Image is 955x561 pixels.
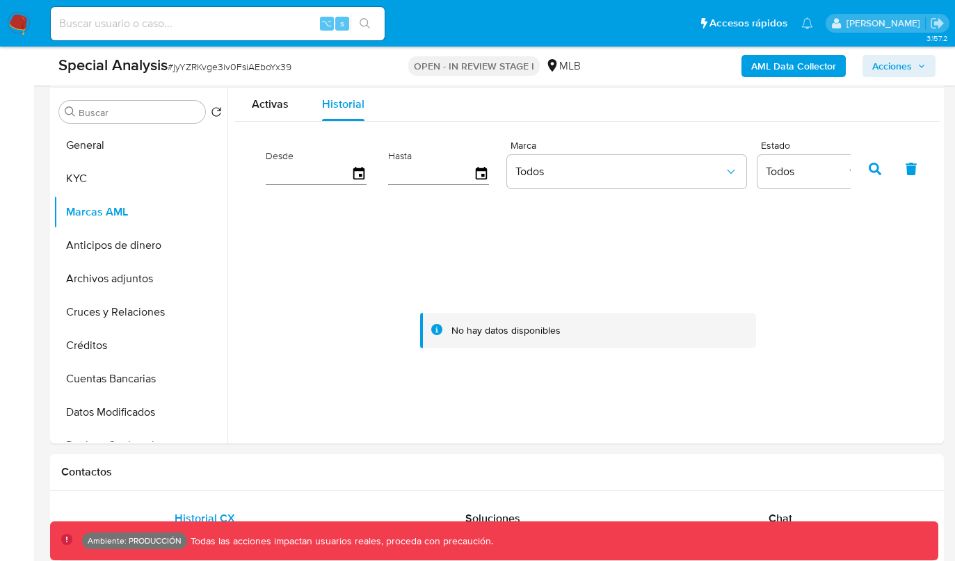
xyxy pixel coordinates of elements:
[54,162,227,195] button: KYC
[545,58,581,74] div: MLB
[58,54,168,76] b: Special Analysis
[51,15,385,33] input: Buscar usuario o caso...
[465,510,520,526] span: Soluciones
[340,17,344,30] span: s
[862,55,936,77] button: Acciones
[321,17,332,30] span: ⌥
[54,262,227,295] button: Archivos adjuntos
[930,16,945,31] a: Salir
[88,538,182,544] p: Ambiente: PRODUCCIÓN
[751,55,836,77] b: AML Data Collector
[846,17,925,30] p: mauro.ibarra@mercadolibre.com
[54,195,227,229] button: Marcas AML
[187,535,493,548] p: Todas las acciones impactan usuarios reales, proceda con precaución.
[801,17,813,29] a: Notificaciones
[351,14,379,33] button: search-icon
[54,295,227,329] button: Cruces y Relaciones
[54,362,227,396] button: Cuentas Bancarias
[408,56,540,76] p: OPEN - IN REVIEW STAGE I
[168,60,291,74] span: # jyYZRKvge3iv0FsiAEboYx39
[54,129,227,162] button: General
[54,429,227,462] button: Devices Geolocation
[79,106,200,119] input: Buscar
[61,465,933,479] h1: Contactos
[709,16,787,31] span: Accesos rápidos
[54,329,227,362] button: Créditos
[211,106,222,122] button: Volver al orden por defecto
[741,55,846,77] button: AML Data Collector
[65,106,76,117] button: Buscar
[54,229,227,262] button: Anticipos de dinero
[175,510,235,526] span: Historial CX
[926,33,948,44] span: 3.157.2
[872,55,912,77] span: Acciones
[769,510,792,526] span: Chat
[54,396,227,429] button: Datos Modificados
